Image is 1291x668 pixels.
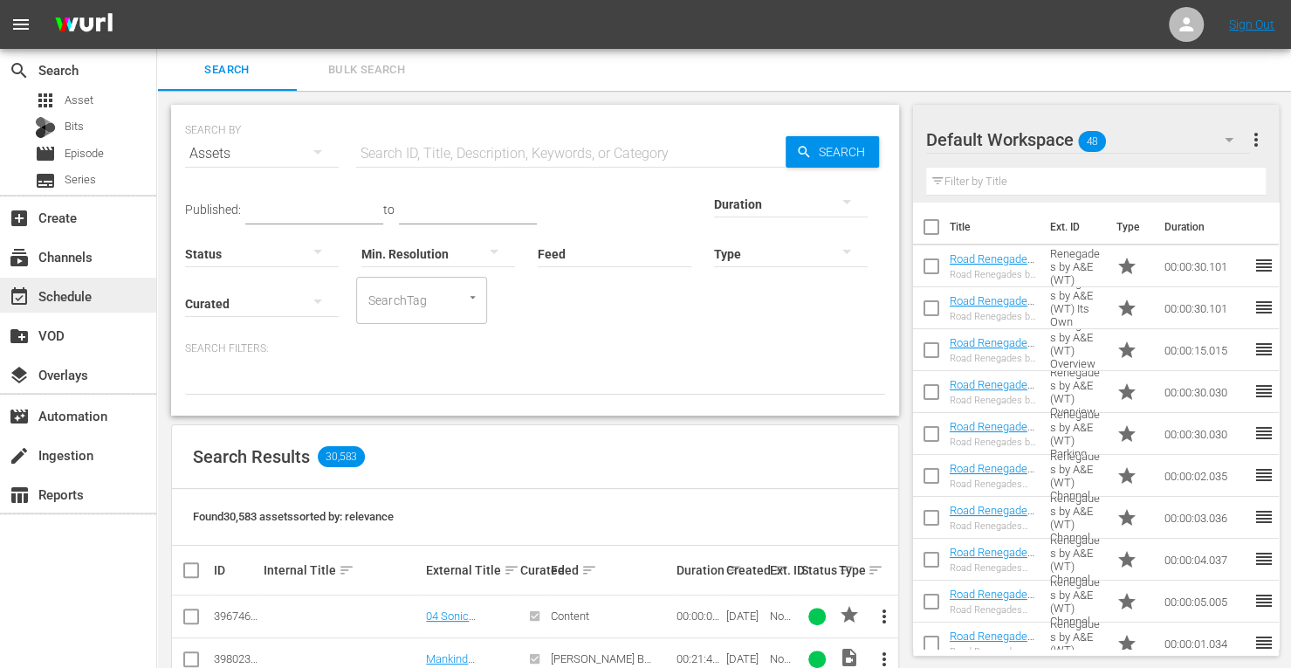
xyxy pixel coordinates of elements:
[65,145,104,162] span: Episode
[339,562,354,578] span: sort
[1157,329,1253,371] td: 00:00:15.015
[193,446,310,467] span: Search Results
[950,437,1036,448] div: Road Renegades by A&E (WT) Parking Wars 30
[1116,298,1136,319] span: Promo
[1043,329,1109,371] td: Road Renegades by A&E (WT) Overview Cutdown Gnarly 15
[65,171,96,189] span: Series
[1157,455,1253,497] td: 00:00:02.035
[1253,423,1274,444] span: reorder
[1253,632,1274,653] span: reorder
[35,170,56,191] span: Series
[786,136,879,168] button: Search
[214,652,258,665] div: 39802319
[1157,371,1253,413] td: 00:00:30.030
[950,420,1034,459] a: Road Renegades by A&E (WT) Parking Wars 30
[1105,203,1153,251] th: Type
[1116,633,1136,654] span: Promo
[1043,455,1109,497] td: Road Renegades by A&E (WT) Channel ID 2
[1043,623,1109,665] td: Road Renegades by A&E (WT) Channel ID 1
[950,504,1034,530] a: Road Renegades Channel ID 3
[950,520,1036,532] div: Road Renegades Channel ID 3
[950,294,1034,334] a: Road Renegades by A&E (WT) Its Own Channel 30
[581,562,597,578] span: sort
[1043,497,1109,539] td: Road Renegades by A&E (WT) Channel ID 3
[214,563,258,577] div: ID
[950,269,1036,280] div: Road Renegades by A&E (WT) Action 30
[1043,413,1109,455] td: Road Renegades by A&E (WT) Parking Wars 30
[950,378,1034,430] a: Road Renegades by A&E (WT) Overview Gnarly 30
[1253,297,1274,318] span: reorder
[9,365,30,386] span: Overlays
[838,560,858,581] div: Type
[10,14,31,35] span: menu
[185,341,885,356] p: Search Filters:
[770,563,796,577] div: Ext. ID
[1253,255,1274,276] span: reorder
[1229,17,1274,31] a: Sign Out
[42,4,126,45] img: ans4CAIJ8jUAAAAAAAAAAAAAAAAAAAAAAAAgQb4GAAAAAAAAAAAAAAAAAAAAAAAAJMjXAAAAAAAAAAAAAAAAAAAAAAAAgAT5G...
[1157,413,1253,455] td: 00:00:30.030
[307,60,426,80] span: Bulk Search
[65,92,93,109] span: Asset
[676,560,720,581] div: Duration
[1043,581,1109,623] td: Road Renegades by A&E (WT) Channel ID 5
[1116,340,1136,361] span: Promo
[185,203,241,217] span: Published:
[35,90,56,111] span: Asset
[874,606,895,627] span: more_vert
[1253,465,1274,486] span: reorder
[838,647,859,668] span: Video
[770,652,796,665] div: None
[1116,256,1136,277] span: Promo
[950,646,1036,658] div: Road Renegades Channel ID 1
[520,563,546,577] div: Curated
[426,560,514,581] div: External Title
[950,562,1036,574] div: Road Renegades Channel ID 4
[950,588,1034,614] a: Road Renegades Channel ID 5
[1157,539,1253,581] td: 00:00:04.037
[1157,581,1253,623] td: 00:00:05.005
[9,406,30,427] span: Automation
[812,136,879,168] span: Search
[1043,245,1109,287] td: Road Renegades by A&E (WT) Action 30
[9,247,30,268] span: Channels
[950,311,1036,322] div: Road Renegades by A&E (WT) Its Own Channel 30
[726,609,765,623] div: [DATE]
[1157,623,1253,665] td: 00:00:01.034
[551,560,670,581] div: Feed
[185,129,339,178] div: Assets
[1253,506,1274,527] span: reorder
[9,208,30,229] span: Create
[950,353,1036,364] div: Road Renegades by A&E (WT) Overview Cutdown Gnarly 15
[464,289,481,306] button: Open
[770,609,796,623] div: None
[1253,590,1274,611] span: reorder
[9,326,30,347] span: VOD
[9,445,30,466] span: Ingestion
[1157,287,1253,329] td: 00:00:30.101
[800,560,833,581] div: Status
[9,286,30,307] span: Schedule
[676,652,720,665] div: 00:21:41.133
[193,510,394,523] span: Found 30,583 assets sorted by: relevance
[950,203,1040,251] th: Title
[65,118,84,135] span: Bits
[1116,507,1136,528] span: Promo
[35,143,56,164] span: Episode
[1116,424,1136,444] span: Promo
[1116,465,1136,486] span: Promo
[504,562,519,578] span: sort
[950,546,1034,572] a: Road Renegades Channel ID 4
[9,60,30,81] span: Search
[1116,549,1136,570] span: Promo
[676,609,720,623] div: 00:00:05.034
[926,115,1251,164] div: Default Workspace
[1245,119,1266,161] button: more_vert
[1157,245,1253,287] td: 00:00:30.101
[950,462,1034,488] a: Road Renegades Channel ID 2
[950,479,1036,490] div: Road Renegades Channel ID 2
[1040,203,1105,251] th: Ext. ID
[863,596,905,637] button: more_vert
[1043,539,1109,581] td: Road Renegades by A&E (WT) Channel ID 4
[1116,591,1136,612] span: Promo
